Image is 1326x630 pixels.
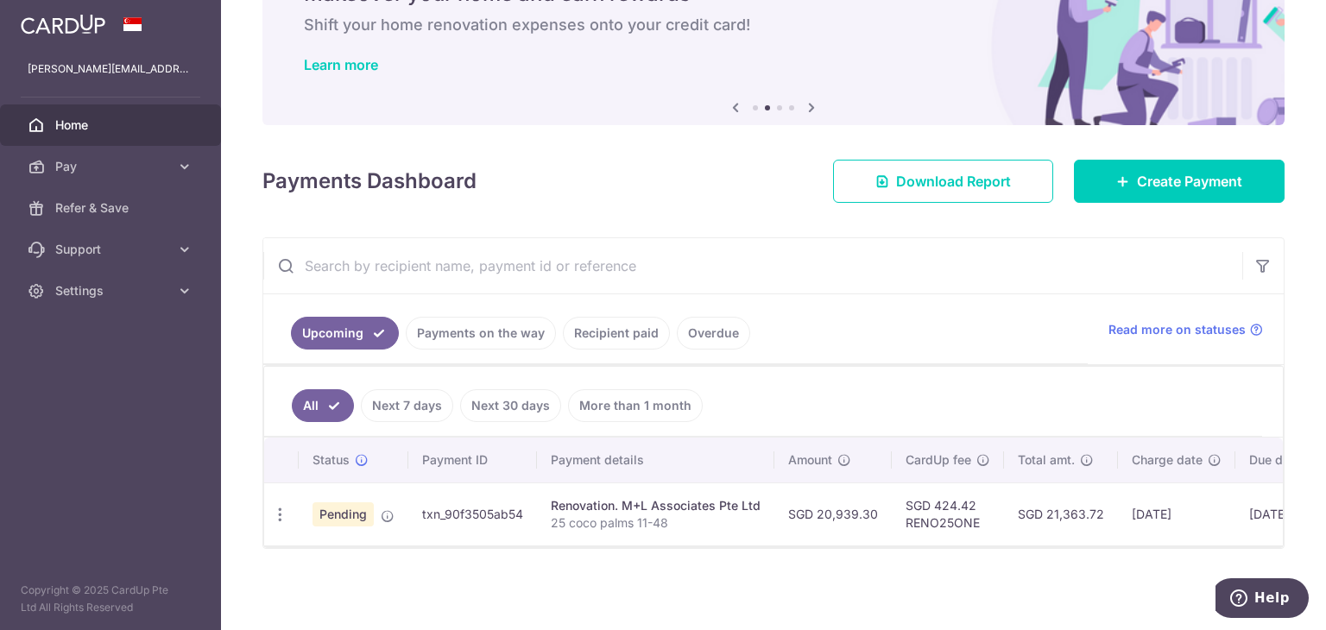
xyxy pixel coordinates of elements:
[408,438,537,482] th: Payment ID
[313,502,374,526] span: Pending
[833,160,1053,203] a: Download Report
[1215,578,1309,621] iframe: Opens a widget where you can find more information
[55,241,169,258] span: Support
[1108,321,1263,338] a: Read more on statuses
[1074,160,1285,203] a: Create Payment
[568,389,703,422] a: More than 1 month
[55,117,169,134] span: Home
[1249,451,1301,469] span: Due date
[1108,321,1246,338] span: Read more on statuses
[1018,451,1075,469] span: Total amt.
[551,497,761,514] div: Renovation. M+L Associates Pte Ltd
[788,451,832,469] span: Amount
[361,389,453,422] a: Next 7 days
[304,56,378,73] a: Learn more
[677,317,750,350] a: Overdue
[55,199,169,217] span: Refer & Save
[292,389,354,422] a: All
[551,514,761,532] p: 25 coco palms 11-48
[304,15,1243,35] h6: Shift your home renovation expenses onto your credit card!
[563,317,670,350] a: Recipient paid
[892,482,1004,545] td: SGD 424.42 RENO25ONE
[1132,451,1203,469] span: Charge date
[291,317,399,350] a: Upcoming
[1137,171,1242,192] span: Create Payment
[906,451,971,469] span: CardUp fee
[1118,482,1235,545] td: [DATE]
[774,482,892,545] td: SGD 20,939.30
[28,60,193,78] p: [PERSON_NAME][EMAIL_ADDRESS][DOMAIN_NAME]
[313,451,350,469] span: Status
[406,317,556,350] a: Payments on the way
[1004,482,1118,545] td: SGD 21,363.72
[896,171,1011,192] span: Download Report
[55,158,169,175] span: Pay
[55,282,169,299] span: Settings
[460,389,561,422] a: Next 30 days
[262,166,477,197] h4: Payments Dashboard
[21,14,105,35] img: CardUp
[263,238,1242,293] input: Search by recipient name, payment id or reference
[408,482,537,545] td: txn_90f3505ab54
[537,438,774,482] th: Payment details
